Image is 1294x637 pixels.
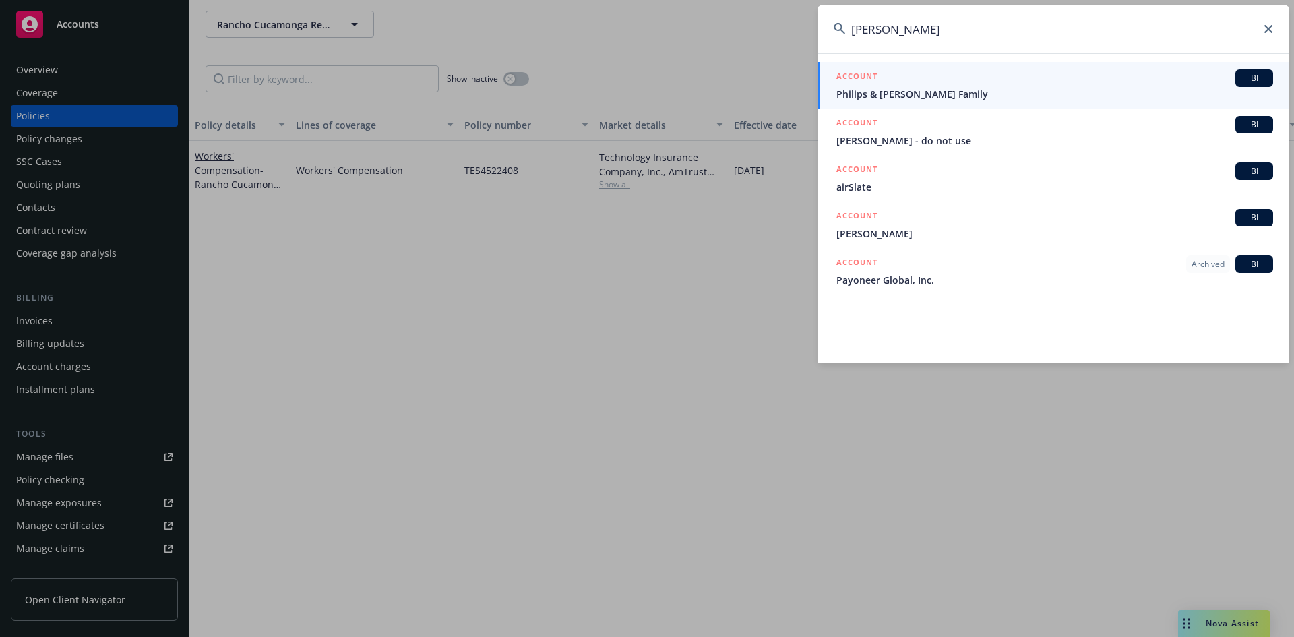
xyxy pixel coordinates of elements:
[836,255,877,272] h5: ACCOUNT
[1241,165,1268,177] span: BI
[818,62,1289,109] a: ACCOUNTBIPhilips & [PERSON_NAME] Family
[836,226,1273,241] span: [PERSON_NAME]
[818,109,1289,155] a: ACCOUNTBI[PERSON_NAME] - do not use
[818,248,1289,295] a: ACCOUNTArchivedBIPayoneer Global, Inc.
[836,116,877,132] h5: ACCOUNT
[818,5,1289,53] input: Search...
[1241,119,1268,131] span: BI
[836,209,877,225] h5: ACCOUNT
[818,155,1289,202] a: ACCOUNTBIairSlate
[836,133,1273,148] span: [PERSON_NAME] - do not use
[836,180,1273,194] span: airSlate
[818,202,1289,248] a: ACCOUNTBI[PERSON_NAME]
[836,273,1273,287] span: Payoneer Global, Inc.
[836,162,877,179] h5: ACCOUNT
[1241,258,1268,270] span: BI
[1241,72,1268,84] span: BI
[836,69,877,86] h5: ACCOUNT
[1192,258,1225,270] span: Archived
[836,87,1273,101] span: Philips & [PERSON_NAME] Family
[1241,212,1268,224] span: BI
